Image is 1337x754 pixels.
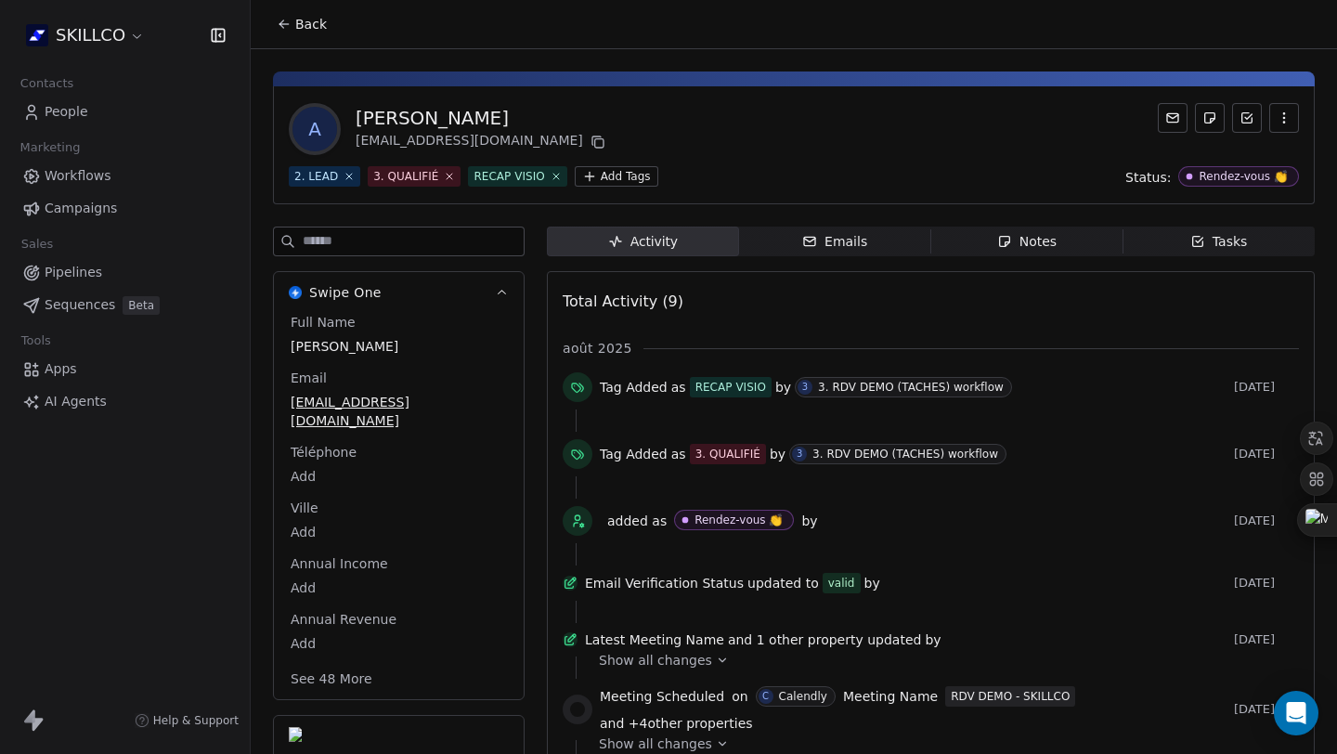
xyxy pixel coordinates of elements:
[1190,232,1248,252] div: Tasks
[291,337,507,356] span: [PERSON_NAME]
[600,714,753,733] span: and + 4 other properties
[802,232,867,252] div: Emails
[287,610,400,629] span: Annual Revenue
[373,168,438,185] div: 3. QUALIFIÉ
[287,369,331,387] span: Email
[600,378,668,396] span: Tag Added
[289,286,302,299] img: Swipe One
[26,24,48,46] img: Skillco%20logo%20icon%20(2).png
[295,15,327,33] span: Back
[45,359,77,379] span: Apps
[812,448,998,461] div: 3. RDV DEMO (TACHES) workflow
[309,283,382,302] span: Swipe One
[1274,691,1318,735] div: Open Intercom Messenger
[15,161,235,191] a: Workflows
[45,295,115,315] span: Sequences
[779,690,827,703] div: Calendly
[1234,447,1299,461] span: [DATE]
[291,467,507,486] span: Add
[45,199,117,218] span: Campaigns
[951,687,1070,706] div: RDV DEMO - SKILLCO
[356,131,609,153] div: [EMAIL_ADDRESS][DOMAIN_NAME]
[45,263,102,282] span: Pipelines
[797,447,802,461] div: 3
[585,630,724,649] span: Latest Meeting Name
[671,378,686,396] span: as
[864,574,880,592] span: by
[266,7,338,41] button: Back
[770,445,785,463] span: by
[279,662,383,695] button: See 48 More
[563,339,632,357] span: août 2025
[925,630,941,649] span: by
[274,313,524,699] div: Swipe OneSwipe One
[607,512,667,530] span: added as
[45,102,88,122] span: People
[1234,380,1299,395] span: [DATE]
[1234,632,1299,647] span: [DATE]
[274,272,524,313] button: Swipe OneSwipe One
[45,166,111,186] span: Workflows
[694,513,783,526] div: Rendez-vous 👏
[732,687,747,706] span: on
[828,574,855,592] div: valid
[997,232,1057,252] div: Notes
[291,634,507,653] span: Add
[599,651,1286,669] a: Show all changes
[474,168,544,185] div: RECAP VISIO
[600,445,668,463] span: Tag Added
[1234,513,1299,528] span: [DATE]
[15,97,235,127] a: People
[12,134,88,162] span: Marketing
[695,379,766,396] div: RECAP VISIO
[15,354,235,384] a: Apps
[1234,576,1299,591] span: [DATE]
[294,168,338,185] div: 2. LEAD
[13,230,61,258] span: Sales
[15,257,235,288] a: Pipelines
[45,392,107,411] span: AI Agents
[287,443,360,461] span: Téléphone
[287,313,359,331] span: Full Name
[728,630,922,649] span: and 1 other property updated
[56,23,125,47] span: SKILLCO
[291,578,507,597] span: Add
[15,386,235,417] a: AI Agents
[13,327,58,355] span: Tools
[585,574,744,592] span: Email Verification Status
[15,193,235,224] a: Campaigns
[287,499,322,517] span: Ville
[775,378,791,396] span: by
[135,713,239,728] a: Help & Support
[22,19,149,51] button: SKILLCO
[291,523,507,541] span: Add
[356,105,609,131] div: [PERSON_NAME]
[123,296,160,315] span: Beta
[1234,702,1299,717] span: [DATE]
[599,651,712,669] span: Show all changes
[801,512,817,530] span: by
[287,554,392,573] span: Annual Income
[843,687,938,706] span: Meeting Name
[599,734,712,753] span: Show all changes
[802,380,808,395] div: 3
[153,713,239,728] span: Help & Support
[291,393,507,430] span: [EMAIL_ADDRESS][DOMAIN_NAME]
[695,446,760,462] div: 3. QUALIFIÉ
[762,689,769,704] div: C
[15,290,235,320] a: SequencesBeta
[575,166,658,187] button: Add Tags
[1125,168,1171,187] span: Status:
[599,734,1286,753] a: Show all changes
[292,107,337,151] span: A
[1199,170,1288,183] div: Rendez-vous 👏
[600,687,724,706] span: Meeting Scheduled
[671,445,686,463] span: as
[563,292,683,310] span: Total Activity (9)
[570,702,585,717] img: calendly.png
[818,381,1004,394] div: 3. RDV DEMO (TACHES) workflow
[747,574,819,592] span: updated to
[12,70,82,97] span: Contacts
